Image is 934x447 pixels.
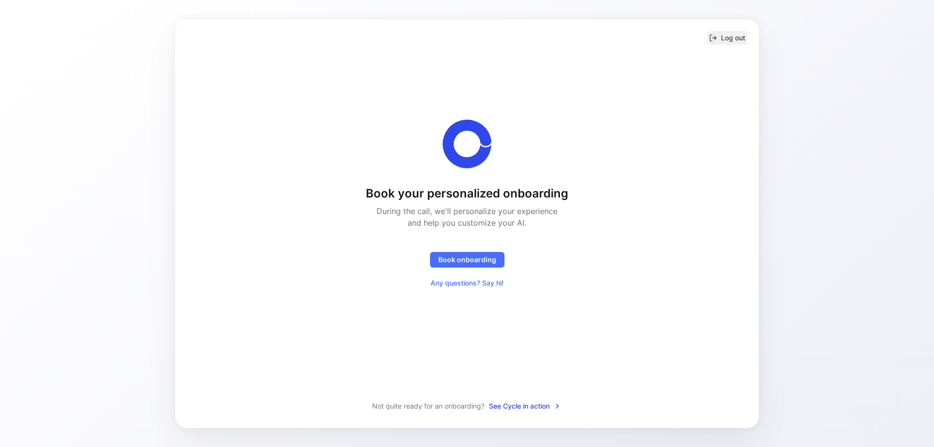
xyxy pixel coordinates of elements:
span: Book onboarding [438,254,496,266]
button: See Cycle in action [488,400,562,412]
h2: During the call, we'll personalize your experience and help you customize your AI. [371,205,563,229]
button: Book onboarding [430,252,504,268]
button: Any questions? Say hi! [422,275,512,291]
span: Any questions? Say hi! [431,277,503,289]
h1: Book your personalized onboarding [366,186,568,201]
span: See Cycle in action [489,400,561,412]
button: Log out [707,31,747,45]
span: Not quite ready for an onboarding? [372,400,485,412]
